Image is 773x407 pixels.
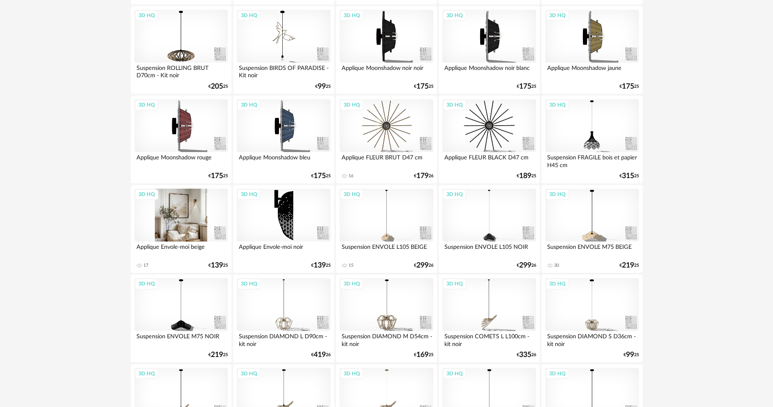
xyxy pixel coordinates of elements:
[442,242,536,258] div: Suspension ENVOLE L105 NOIR
[131,274,232,362] a: 3D HQ Suspension ENVOLE M75 NOIR €21925
[519,84,531,89] span: 175
[131,6,232,94] a: 3D HQ Suspension ROLLING BRUT D70cm - Kit noir €20525
[340,242,433,258] div: Suspension ENVOLE L105 BEIGE
[237,152,330,168] div: Applique Moonshadow bleu
[211,263,223,268] span: 139
[211,352,223,358] span: 219
[311,173,331,179] div: € 25
[554,263,559,268] div: 30
[546,279,569,289] div: 3D HQ
[135,279,158,289] div: 3D HQ
[416,84,429,89] span: 175
[237,279,261,289] div: 3D HQ
[619,173,639,179] div: € 25
[622,84,634,89] span: 175
[442,152,536,168] div: Applique FLEUR BLACK D47 cm
[517,84,536,89] div: € 25
[546,10,569,21] div: 3D HQ
[135,368,158,379] div: 3D HQ
[439,96,539,183] a: 3D HQ Applique FLEUR BLACK D47 cm €18925
[416,263,429,268] span: 299
[517,173,536,179] div: € 25
[519,263,531,268] span: 299
[314,263,326,268] span: 139
[336,185,437,273] a: 3D HQ Suspension ENVOLE L105 BEIGE 15 €29926
[416,352,429,358] span: 169
[237,242,330,258] div: Applique Envole-moi noir
[340,100,364,110] div: 3D HQ
[416,173,429,179] span: 179
[143,263,148,268] div: 17
[442,63,536,79] div: Applique Moonshadow noir blanc
[443,189,466,200] div: 3D HQ
[233,96,334,183] a: 3D HQ Applique Moonshadow bleu €17525
[439,185,539,273] a: 3D HQ Suspension ENVOLE L105 NOIR €29926
[237,368,261,379] div: 3D HQ
[208,263,228,268] div: € 25
[340,331,433,347] div: Suspension DIAMOND M D54cm - kit noir
[546,368,569,379] div: 3D HQ
[318,84,326,89] span: 99
[545,331,639,347] div: Suspension DIAMOND S D36cm - kit noir
[208,84,228,89] div: € 25
[134,331,228,347] div: Suspension ENVOLE M75 NOIR
[208,352,228,358] div: € 25
[443,368,466,379] div: 3D HQ
[233,274,334,362] a: 3D HQ Suspension DIAMOND L D90cm - kit noir €41926
[211,84,223,89] span: 205
[237,331,330,347] div: Suspension DIAMOND L D90cm - kit noir
[211,173,223,179] span: 175
[541,185,642,273] a: 3D HQ Suspension ENVOLE M75 BEIGE 30 €21925
[443,279,466,289] div: 3D HQ
[545,242,639,258] div: Suspension ENVOLE M75 BEIGE
[237,63,330,79] div: Suspension BIRDS OF PARADISE - Kit noir
[340,63,433,79] div: Applique Moonshadow noir noir
[233,185,334,273] a: 3D HQ Applique Envole-moi noir €13925
[414,352,433,358] div: € 25
[414,263,433,268] div: € 26
[624,352,639,358] div: € 25
[517,263,536,268] div: € 26
[336,274,437,362] a: 3D HQ Suspension DIAMOND M D54cm - kit noir €16925
[619,84,639,89] div: € 25
[439,274,539,362] a: 3D HQ Suspension COMETS L L100cm - kit noir €33526
[314,173,326,179] span: 175
[340,279,364,289] div: 3D HQ
[208,173,228,179] div: € 25
[336,96,437,183] a: 3D HQ Applique FLEUR BRUT D47 cm 16 €17926
[237,100,261,110] div: 3D HQ
[340,152,433,168] div: Applique FLEUR BRUT D47 cm
[541,6,642,94] a: 3D HQ Applique Moonshadow jaune €17525
[336,6,437,94] a: 3D HQ Applique Moonshadow noir noir €17525
[626,352,634,358] span: 99
[237,10,261,21] div: 3D HQ
[541,274,642,362] a: 3D HQ Suspension DIAMOND S D36cm - kit noir €9925
[443,100,466,110] div: 3D HQ
[517,352,536,358] div: € 26
[443,10,466,21] div: 3D HQ
[622,173,634,179] span: 315
[519,352,531,358] span: 335
[134,63,228,79] div: Suspension ROLLING BRUT D70cm - Kit noir
[135,100,158,110] div: 3D HQ
[546,100,569,110] div: 3D HQ
[135,10,158,21] div: 3D HQ
[315,84,331,89] div: € 25
[414,173,433,179] div: € 26
[134,152,228,168] div: Applique Moonshadow rouge
[340,189,364,200] div: 3D HQ
[545,63,639,79] div: Applique Moonshadow jaune
[131,185,232,273] a: 3D HQ Applique Envole-moi beige 17 €13925
[439,6,539,94] a: 3D HQ Applique Moonshadow noir blanc €17525
[349,263,353,268] div: 15
[622,263,634,268] span: 219
[442,331,536,347] div: Suspension COMETS L L100cm - kit noir
[340,10,364,21] div: 3D HQ
[311,263,331,268] div: € 25
[414,84,433,89] div: € 25
[519,173,531,179] span: 189
[541,96,642,183] a: 3D HQ Suspension FRAGILE bois et papier H45 cm €31525
[619,263,639,268] div: € 25
[131,96,232,183] a: 3D HQ Applique Moonshadow rouge €17525
[349,173,353,179] div: 16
